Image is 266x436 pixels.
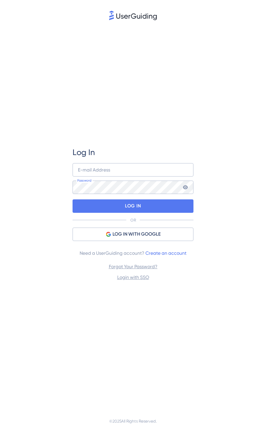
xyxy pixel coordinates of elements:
[145,250,186,256] a: Create an account
[73,147,95,158] span: Log In
[130,217,136,223] p: OR
[80,249,186,257] span: Need a UserGuiding account?
[109,417,157,425] span: © 2025 All Rights Reserved.
[125,201,141,211] p: LOG IN
[117,275,149,280] a: Login with SSO
[73,163,193,177] input: example@company.com
[109,11,157,20] img: 8faab4ba6bc7696a72372aa768b0286c.svg
[113,230,161,238] span: LOG IN WITH GOOGLE
[109,264,158,269] a: Forgot Your Password?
